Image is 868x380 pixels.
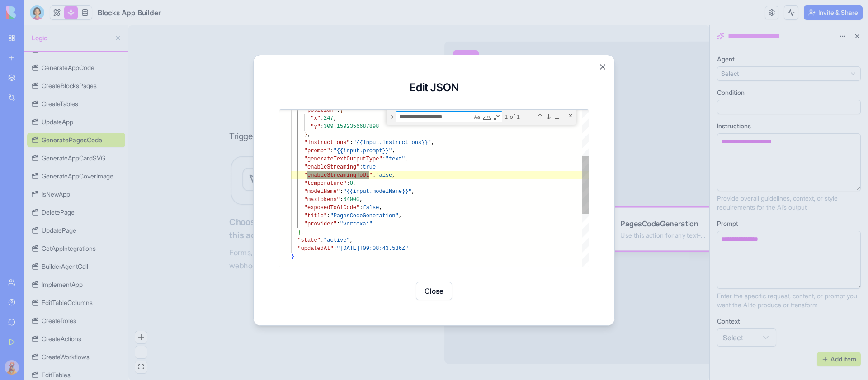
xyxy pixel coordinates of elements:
[304,131,307,138] span: }
[297,237,320,244] span: "state"
[324,123,379,130] span: 309.1592356687898
[340,188,343,195] span: :
[482,113,491,122] div: Match Whole Word (⌥⌘W)
[297,245,333,252] span: "updatedAt"
[304,213,327,219] span: "title"
[504,111,535,122] div: 1 of 1
[379,205,382,211] span: ,
[598,62,607,71] button: Close
[304,205,359,211] span: "exposedToAiCode"
[386,156,405,162] span: "text"
[340,197,343,203] span: :
[307,131,311,138] span: ,
[343,197,359,203] span: 64000
[304,188,340,195] span: "modelName"
[340,107,343,113] span: {
[311,115,321,122] span: "x"
[334,148,392,154] span: "{{input.prompt}}"
[405,156,408,162] span: ,
[304,172,373,178] span: "enableStreamingToUI"
[567,112,574,119] div: Close (Escape)
[279,80,589,95] h3: Edit JSON
[311,123,321,130] span: "y"
[304,156,382,162] span: "generateTextOutputType"
[376,164,379,170] span: ,
[321,237,324,244] span: :
[350,180,353,187] span: 0
[416,282,452,300] button: Close
[337,221,340,227] span: :
[411,188,415,195] span: ,
[359,164,363,170] span: :
[359,197,363,203] span: ,
[337,245,408,252] span: "[DATE]T09:08:43.536Z"
[340,221,373,227] span: "vertexai"
[472,113,481,122] div: Match Case (⌥⌘C)
[297,229,301,235] span: }
[553,112,563,122] div: Find in Selection (⌥⌘L)
[376,172,392,178] span: false
[350,237,353,244] span: ,
[382,156,386,162] span: :
[330,213,398,219] span: "PagesCodeGeneration"
[363,205,379,211] span: false
[536,113,543,120] div: Previous Match (⇧Enter)
[492,113,501,122] div: Use Regular Expression (⌥⌘R)
[304,148,330,154] span: "prompt"
[392,148,395,154] span: ,
[304,164,359,170] span: "enableStreaming"
[392,172,395,178] span: ,
[291,253,294,260] span: }
[346,180,349,187] span: :
[353,180,356,187] span: ,
[321,115,324,122] span: :
[334,245,337,252] span: :
[304,107,337,113] span: "position"
[337,107,340,113] span: :
[363,164,376,170] span: true
[304,221,337,227] span: "provider"
[359,205,363,211] span: :
[431,140,434,146] span: ,
[301,229,304,235] span: ,
[324,115,334,122] span: 247
[387,110,576,125] div: Find / Replace
[321,123,324,130] span: :
[304,180,347,187] span: "temperature"
[388,110,396,125] div: Toggle Replace
[396,112,472,122] textarea: Find
[353,140,431,146] span: "{{input.instructions}}"
[373,172,376,178] span: :
[350,140,353,146] span: :
[399,213,402,219] span: ,
[343,188,411,195] span: "{{input.modelName}}"
[545,113,552,120] div: Next Match (Enter)
[304,197,340,203] span: "maxTokens"
[324,237,350,244] span: "active"
[330,148,333,154] span: :
[334,115,337,122] span: ,
[304,140,350,146] span: "instructions"
[327,213,330,219] span: :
